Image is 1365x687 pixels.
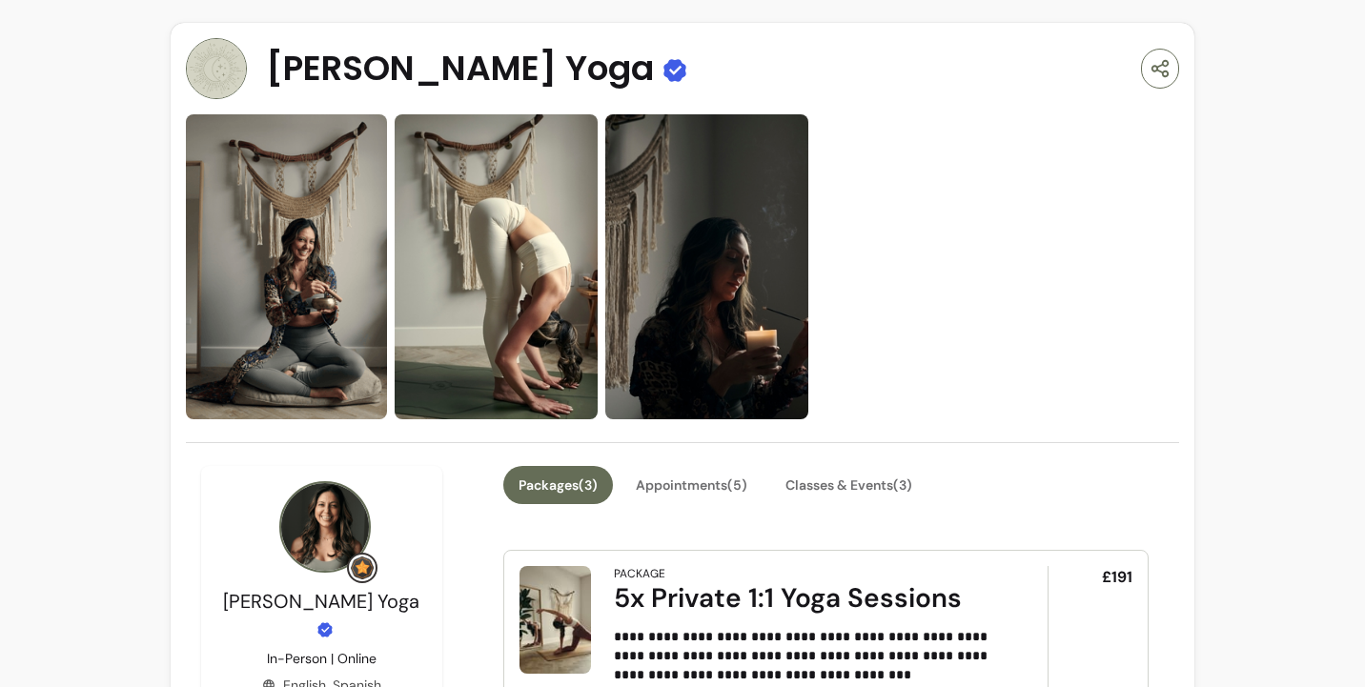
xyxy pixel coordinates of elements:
[186,38,247,99] img: Provider image
[621,466,763,504] button: Appointments(5)
[770,466,927,504] button: Classes & Events(3)
[266,50,654,88] span: [PERSON_NAME] Yoga
[223,589,419,614] span: [PERSON_NAME] Yoga
[186,114,387,419] img: https://d22cr2pskkweo8.cloudfront.net/882ae82c-ddec-4dd3-b5f8-0161d0fd4326
[267,649,377,668] p: In-Person | Online
[520,566,591,674] img: 5x Private 1:1 Yoga Sessions
[351,556,374,579] img: Grow
[395,114,598,419] img: https://d22cr2pskkweo8.cloudfront.net/9c55c444-5125-4271-842d-282bde7b952d
[279,481,371,573] img: Provider image
[605,114,808,419] img: https://d22cr2pskkweo8.cloudfront.net/675baa2f-fc5a-4b59-ae61-860af817ff20
[614,581,995,616] div: 5x Private 1:1 Yoga Sessions
[614,566,665,581] div: Package
[503,466,613,504] button: Packages(3)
